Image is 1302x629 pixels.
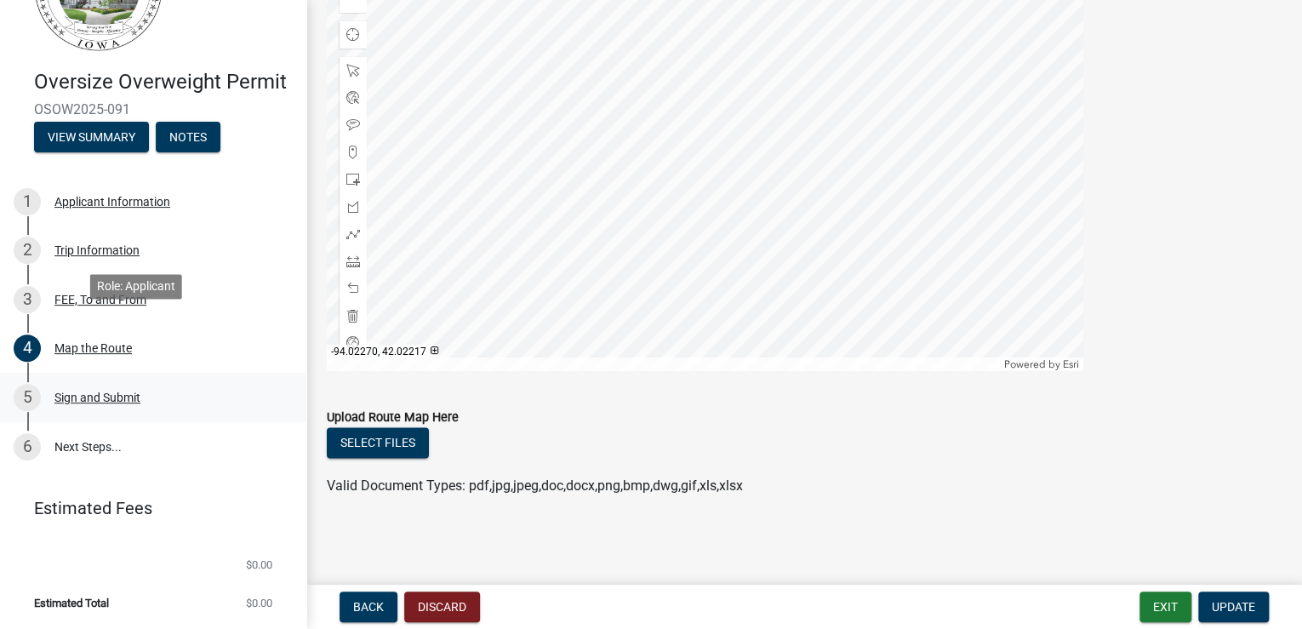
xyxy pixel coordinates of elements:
[14,384,41,411] div: 5
[1000,357,1083,371] div: Powered by
[90,274,182,299] div: Role: Applicant
[156,131,220,145] wm-modal-confirm: Notes
[246,598,272,609] span: $0.00
[54,244,140,256] div: Trip Information
[14,237,41,264] div: 2
[327,477,743,494] span: Valid Document Types: pdf,jpg,jpeg,doc,docx,png,bmp,dwg,gif,xls,xlsx
[327,427,429,458] button: Select files
[1198,592,1269,622] button: Update
[54,392,140,403] div: Sign and Submit
[14,286,41,313] div: 3
[340,592,397,622] button: Back
[1139,592,1191,622] button: Exit
[1212,600,1255,614] span: Update
[156,122,220,152] button: Notes
[404,592,480,622] button: Discard
[54,294,146,306] div: FEE, To and From
[327,412,459,424] label: Upload Route Map Here
[14,335,41,362] div: 4
[1063,358,1079,370] a: Esri
[246,559,272,570] span: $0.00
[54,196,170,208] div: Applicant Information
[14,433,41,460] div: 6
[34,598,109,609] span: Estimated Total
[34,70,293,94] h4: Oversize Overweight Permit
[14,491,279,525] a: Estimated Fees
[34,101,272,117] span: OSOW2025-091
[54,342,132,354] div: Map the Route
[353,600,384,614] span: Back
[14,188,41,215] div: 1
[34,122,149,152] button: View Summary
[34,131,149,145] wm-modal-confirm: Summary
[340,21,367,49] div: Find my location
